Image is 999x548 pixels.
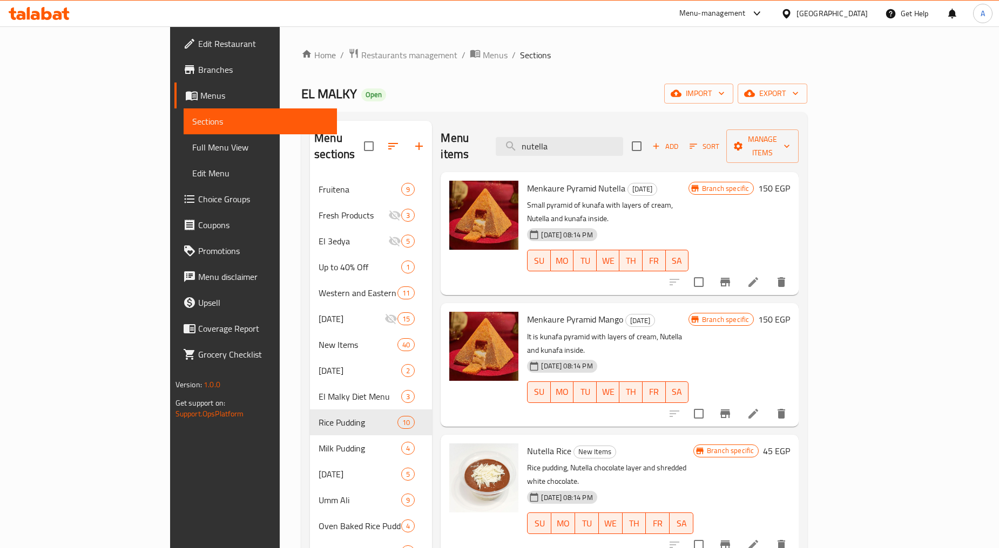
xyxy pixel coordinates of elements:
[198,322,328,335] span: Coverage Report
[690,140,719,153] span: Sort
[679,7,746,20] div: Menu-management
[551,381,574,403] button: MO
[624,384,638,400] span: TH
[175,378,202,392] span: Version:
[319,183,401,196] div: Fruitena
[603,516,618,531] span: WE
[670,384,685,400] span: SA
[627,183,657,196] div: Ramadan
[319,519,401,532] span: Oven Baked Rice Pudding
[398,288,414,298] span: 11
[388,209,401,222] svg: Inactive section
[204,378,220,392] span: 1.0.0
[402,392,414,402] span: 3
[537,361,597,371] span: [DATE] 08:14 PM
[198,296,328,309] span: Upsell
[319,364,401,377] div: 100 Years Ago
[687,271,710,293] span: Select to update
[551,250,574,271] button: MO
[578,384,592,400] span: TU
[555,384,570,400] span: MO
[666,250,689,271] button: SA
[319,416,397,429] span: Rice Pudding
[527,381,550,403] button: SU
[735,133,790,160] span: Manage items
[397,312,415,325] div: items
[310,254,432,280] div: Up to 40% Off1
[578,253,592,269] span: TU
[401,364,415,377] div: items
[573,446,616,458] div: New Items
[361,49,457,61] span: Restaurants management
[768,269,794,295] button: delete
[673,87,725,100] span: import
[670,512,693,534] button: SA
[597,381,620,403] button: WE
[174,212,337,238] a: Coupons
[449,443,518,512] img: Nutella Rice
[796,8,868,19] div: [GEOGRAPHIC_DATA]
[319,494,401,506] span: Umm Ali
[319,235,388,248] div: El 3edya
[310,487,432,513] div: Umm Ali9
[397,286,415,299] div: items
[310,280,432,306] div: Western and Eastern desserts11
[527,461,693,488] p: Rice pudding, Nutella chocolate layer and shredded white chocolate.
[319,209,388,222] span: Fresh Products
[763,443,790,458] h6: 45 EGP
[398,417,414,428] span: 10
[698,183,753,194] span: Branch specific
[198,218,328,231] span: Coupons
[703,446,758,456] span: Branch specific
[555,253,570,269] span: MO
[648,138,683,155] button: Add
[319,390,401,403] div: El Malky Diet Menu
[627,516,642,531] span: TH
[310,332,432,358] div: New Items40
[624,253,638,269] span: TH
[537,230,597,240] span: [DATE] 08:14 PM
[310,461,432,487] div: [DATE]5
[981,8,985,19] span: A
[319,286,397,299] span: Western and Eastern desserts
[319,468,401,481] div: Ashura
[192,141,328,154] span: Full Menu View
[401,183,415,196] div: items
[310,176,432,202] div: Fruitena9
[340,49,344,61] li: /
[402,236,414,246] span: 5
[174,57,337,83] a: Branches
[319,468,401,481] span: [DATE]
[650,516,665,531] span: FR
[301,48,807,62] nav: breadcrumb
[619,250,643,271] button: TH
[532,516,547,531] span: SU
[319,312,384,325] div: Ramadan
[200,89,328,102] span: Menus
[401,494,415,506] div: items
[401,519,415,532] div: items
[310,409,432,435] div: Rice Pudding10
[402,262,414,272] span: 1
[174,264,337,290] a: Menu disclaimer
[747,276,760,289] a: Edit menu item
[712,269,738,295] button: Branch-specific-item
[361,90,386,99] span: Open
[574,446,616,458] span: New Items
[174,238,337,264] a: Promotions
[556,516,571,531] span: MO
[726,129,799,163] button: Manage items
[310,383,432,409] div: El Malky Diet Menu3
[198,63,328,76] span: Branches
[647,384,661,400] span: FR
[601,253,616,269] span: WE
[619,381,643,403] button: TH
[470,48,508,62] a: Menus
[319,442,401,455] span: Milk Pudding
[698,314,753,325] span: Branch specific
[601,384,616,400] span: WE
[401,261,415,273] div: items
